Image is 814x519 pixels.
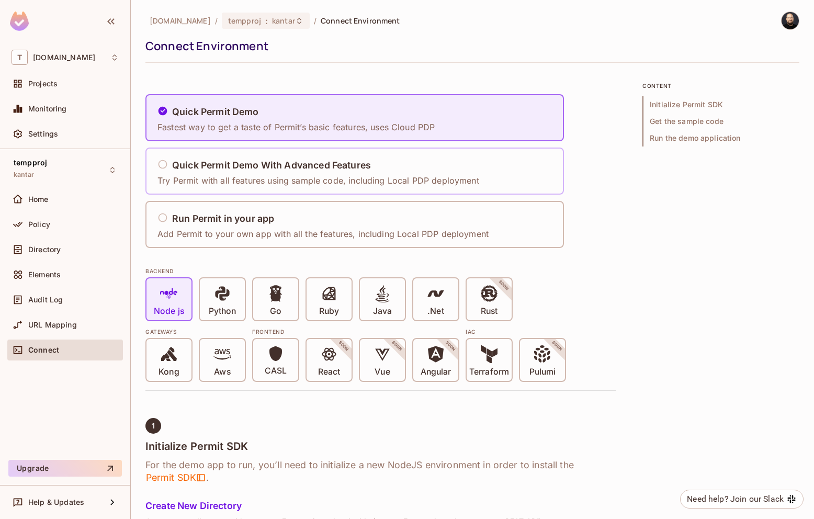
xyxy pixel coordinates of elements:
div: BACKEND [145,267,616,275]
p: React [318,367,340,377]
span: Projects [28,80,58,88]
p: Pulumi [529,367,556,377]
p: Vue [375,367,390,377]
p: content [642,82,799,90]
span: Directory [28,245,61,254]
p: Python [209,306,236,317]
span: Initialize Permit SDK [642,96,799,113]
h5: Create New Directory [145,501,616,511]
button: Upgrade [8,460,122,477]
p: Try Permit with all features using sample code, including Local PDP deployment [157,175,479,186]
span: Elements [28,270,61,279]
span: kantar [14,171,34,179]
span: tempproj [228,16,261,26]
p: .Net [427,306,444,317]
h4: Initialize Permit SDK [145,440,616,453]
p: Node js [154,306,184,317]
span: URL Mapping [28,321,77,329]
p: Kong [159,367,179,377]
img: SReyMgAAAABJRU5ErkJggg== [10,12,29,31]
span: SOON [483,265,524,306]
span: Connect Environment [321,16,400,26]
div: Need help? Join our Slack [687,493,784,505]
span: kantar [272,16,295,26]
p: CASL [265,366,287,376]
span: T [12,50,28,65]
span: the active workspace [150,16,211,26]
span: : [265,17,268,25]
span: Connect [28,346,59,354]
span: Get the sample code [642,113,799,130]
div: IAC [466,328,566,336]
p: Rust [481,306,498,317]
div: Frontend [252,328,459,336]
div: Connect Environment [145,38,794,54]
p: Aws [214,367,230,377]
span: Audit Log [28,296,63,304]
p: Fastest way to get a taste of Permit’s basic features, uses Cloud PDP [157,121,435,133]
p: Ruby [319,306,339,317]
p: Angular [421,367,451,377]
span: Home [28,195,49,204]
span: Help & Updates [28,498,84,506]
span: SOON [377,326,417,367]
h5: Run Permit in your app [172,213,274,224]
h5: Quick Permit Demo [172,107,259,117]
span: tempproj [14,159,47,167]
span: Run the demo application [642,130,799,146]
div: Gateways [145,328,246,336]
span: Monitoring [28,105,67,113]
li: / [215,16,218,26]
span: Policy [28,220,50,229]
span: 1 [152,422,155,430]
span: Workspace: tk-permit.io [33,53,95,62]
h5: Quick Permit Demo With Advanced Features [172,160,371,171]
li: / [314,16,316,26]
p: Add Permit to your own app with all the features, including Local PDP deployment [157,228,489,240]
span: SOON [430,326,471,367]
span: Permit SDK [145,471,206,484]
p: Go [270,306,281,317]
p: Java [373,306,392,317]
span: SOON [323,326,364,367]
p: Terraform [469,367,509,377]
img: Thomas kirk [782,12,799,29]
h6: For the demo app to run, you’ll need to initialize a new NodeJS environment in order to install t... [145,459,616,484]
span: Settings [28,130,58,138]
span: SOON [537,326,578,367]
